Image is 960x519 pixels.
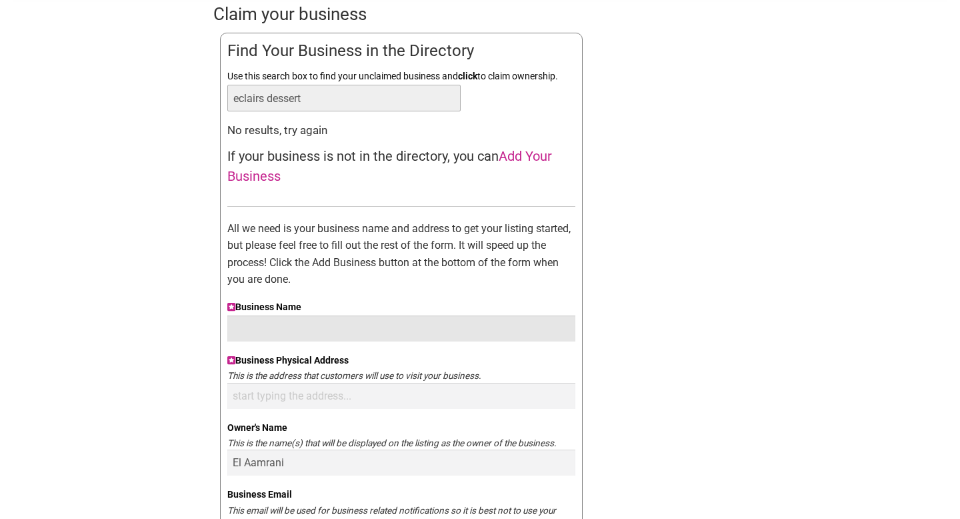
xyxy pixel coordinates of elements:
label: Owner's Name [227,420,575,436]
div: No results, try again [227,122,567,139]
div: This is the name(s) that will be displayed on the listing as the owner of the business. [227,436,575,450]
div: This is the address that customers will use to visit your business. [227,369,575,382]
p: All we need is your business name and address to get your listing started, but please feel free t... [227,220,575,288]
b: click [458,71,477,81]
input: Business name search [227,85,461,111]
span: Add Your Business [227,148,552,184]
label: Business Physical Address [227,352,575,369]
label: Use this search box to find your unclaimed business and to claim ownership. [227,68,575,85]
label: Business Name [227,299,575,316]
label: Business Email [227,486,575,503]
h4: Find Your Business in the Directory [227,40,575,63]
input: start typing the address... [227,383,575,409]
h3: Claim your business [213,2,747,26]
summary: If your business is not in the directory, you canAdd Your Business [227,139,575,193]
